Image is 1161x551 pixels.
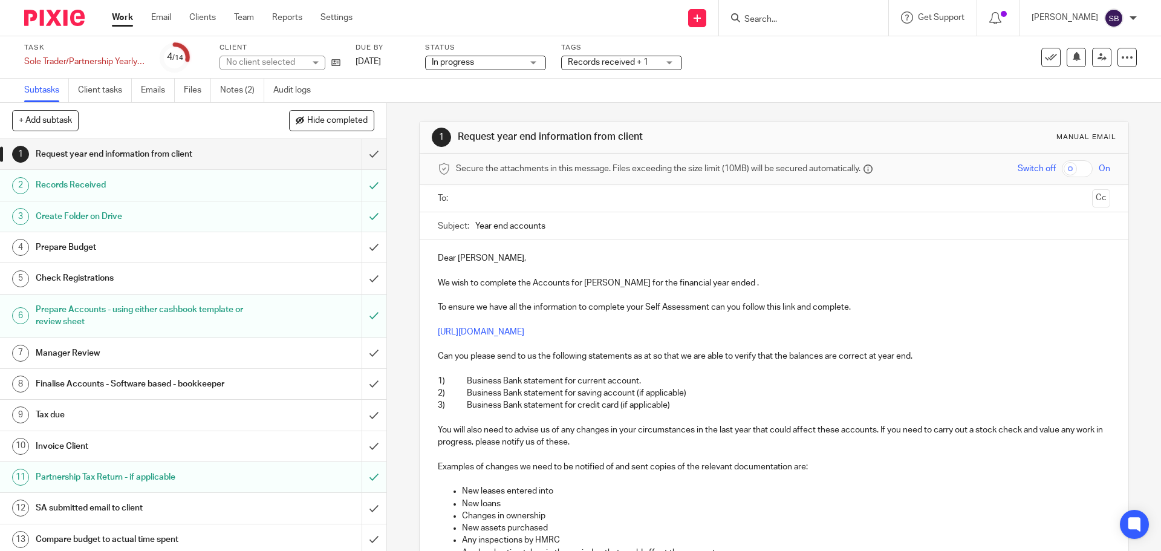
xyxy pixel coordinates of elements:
[438,399,1110,411] p: 3) Business Bank statement for credit card (if applicable)
[1056,132,1116,142] div: Manual email
[112,11,133,24] a: Work
[12,345,29,362] div: 7
[272,11,302,24] a: Reports
[356,57,381,66] span: [DATE]
[438,328,524,336] a: [URL][DOMAIN_NAME]
[36,406,245,424] h1: Tax due
[458,131,800,143] h1: Request year end information from client
[36,344,245,362] h1: Manager Review
[36,269,245,287] h1: Check Registrations
[36,145,245,163] h1: Request year end information from client
[24,56,145,68] div: Sole Trader/Partnership Yearly accounts and tax return
[36,437,245,455] h1: Invoice Client
[12,110,79,131] button: + Add subtask
[24,79,69,102] a: Subtasks
[141,79,175,102] a: Emails
[12,376,29,393] div: 8
[438,375,1110,387] p: 1) Business Bank statement for current account.
[12,531,29,548] div: 13
[425,43,546,53] label: Status
[24,43,145,53] label: Task
[12,469,29,486] div: 11
[273,79,320,102] a: Audit logs
[36,468,245,486] h1: Partnership Tax Return - if applicable
[307,116,368,126] span: Hide completed
[568,58,648,67] span: Records received + 1
[1018,163,1056,175] span: Switch off
[36,238,245,256] h1: Prepare Budget
[438,387,1110,399] p: 2) Business Bank statement for saving account (if applicable)
[12,307,29,324] div: 6
[432,58,474,67] span: In progress
[438,350,1110,362] p: Can you please send to us the following statements as at so that we are able to verify that the b...
[438,424,1110,449] p: You will also need to advise us of any changes in your circumstances in the last year that could ...
[462,534,1110,546] p: Any inspections by HMRC
[1099,163,1110,175] span: On
[78,79,132,102] a: Client tasks
[234,11,254,24] a: Team
[12,208,29,225] div: 3
[36,176,245,194] h1: Records Received
[462,498,1110,510] p: New loans
[438,220,469,232] label: Subject:
[1032,11,1098,24] p: [PERSON_NAME]
[12,500,29,517] div: 12
[36,375,245,393] h1: Finalise Accounts - Software based - bookkeeper
[36,530,245,549] h1: Compare budget to actual time spent
[743,15,852,25] input: Search
[1092,189,1110,207] button: Cc
[24,10,85,26] img: Pixie
[36,207,245,226] h1: Create Folder on Drive
[438,301,1110,313] p: To ensure we have all the information to complete your Self Assessment can you follow this link a...
[432,128,451,147] div: 1
[438,192,451,204] label: To:
[12,146,29,163] div: 1
[438,461,1110,473] p: Examples of changes we need to be notified of and sent copies of the relevant documentation are:
[226,56,305,68] div: No client selected
[462,522,1110,534] p: New assets purchased
[561,43,682,53] label: Tags
[462,485,1110,497] p: New leases entered into
[462,510,1110,522] p: Changes in ownership
[151,11,171,24] a: Email
[1104,8,1124,28] img: svg%3E
[289,110,374,131] button: Hide completed
[220,43,340,53] label: Client
[456,163,860,175] span: Secure the attachments in this message. Files exceeding the size limit (10MB) will be secured aut...
[220,79,264,102] a: Notes (2)
[172,54,183,61] small: /14
[12,438,29,455] div: 10
[356,43,410,53] label: Due by
[36,301,245,331] h1: Prepare Accounts - using either cashbook template or review sheet
[12,406,29,423] div: 9
[438,252,1110,264] p: Dear [PERSON_NAME],
[320,11,353,24] a: Settings
[184,79,211,102] a: Files
[12,177,29,194] div: 2
[167,50,183,64] div: 4
[438,277,1110,289] p: We wish to complete the Accounts for [PERSON_NAME] for the financial year ended .
[12,270,29,287] div: 5
[918,13,964,22] span: Get Support
[36,499,245,517] h1: SA submitted email to client
[12,239,29,256] div: 4
[189,11,216,24] a: Clients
